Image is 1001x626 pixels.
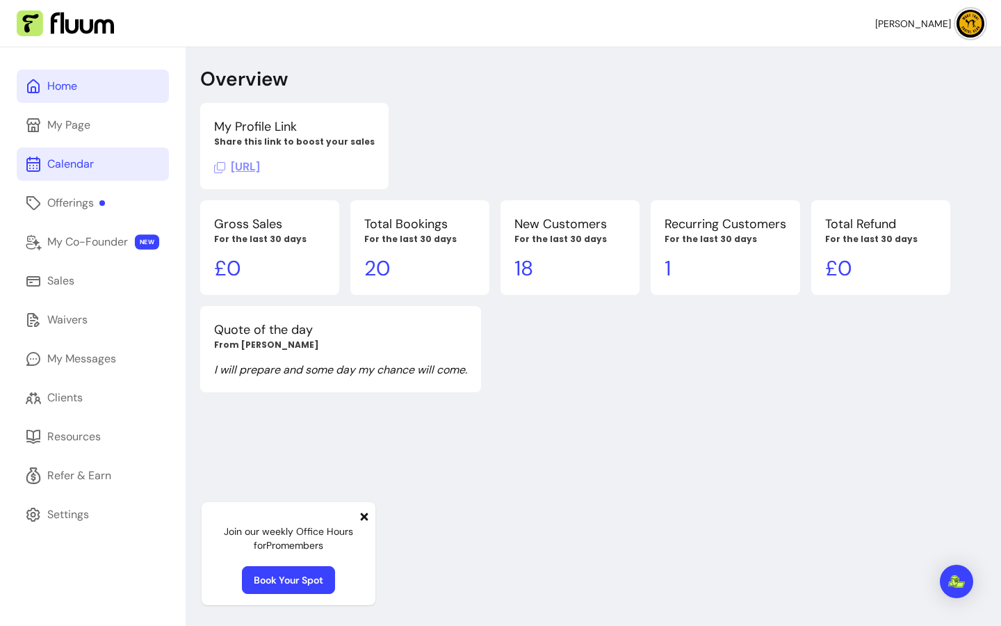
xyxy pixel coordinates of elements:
[214,214,325,234] p: Gross Sales
[47,428,101,445] div: Resources
[17,459,169,492] a: Refer & Earn
[47,467,111,484] div: Refer & Earn
[214,320,467,339] p: Quote of the day
[17,342,169,376] a: My Messages
[47,273,74,289] div: Sales
[47,351,116,367] div: My Messages
[200,67,288,92] p: Overview
[47,195,105,211] div: Offerings
[957,10,984,38] img: avatar
[47,390,83,406] div: Clients
[514,234,626,245] p: For the last 30 days
[665,256,786,281] p: 1
[214,256,325,281] p: £ 0
[17,109,169,142] a: My Page
[17,264,169,298] a: Sales
[665,214,786,234] p: Recurring Customers
[17,420,169,454] a: Resources
[17,147,169,181] a: Calendar
[17,303,169,337] a: Waivers
[47,234,128,250] div: My Co-Founder
[364,214,475,234] p: Total Bookings
[875,10,984,38] button: avatar[PERSON_NAME]
[242,566,335,594] a: Book Your Spot
[213,524,364,552] p: Join our weekly Office Hours for Pro members
[135,234,159,250] span: NEW
[825,256,936,281] p: £ 0
[364,256,475,281] p: 20
[47,78,77,95] div: Home
[214,339,467,351] p: From [PERSON_NAME]
[514,256,626,281] p: 18
[364,234,475,245] p: For the last 30 days
[940,565,973,598] div: Open Intercom Messenger
[17,498,169,531] a: Settings
[214,234,325,245] p: For the last 30 days
[214,117,375,136] p: My Profile Link
[17,186,169,220] a: Offerings
[825,234,936,245] p: For the last 30 days
[17,381,169,415] a: Clients
[875,17,951,31] span: [PERSON_NAME]
[17,70,169,103] a: Home
[214,136,375,147] p: Share this link to boost your sales
[47,312,88,328] div: Waivers
[214,159,260,174] span: Click to copy
[47,156,94,172] div: Calendar
[665,234,786,245] p: For the last 30 days
[47,117,90,134] div: My Page
[17,225,169,259] a: My Co-Founder NEW
[214,362,467,378] p: I will prepare and some day my chance will come.
[47,506,89,523] div: Settings
[514,214,626,234] p: New Customers
[17,10,114,37] img: Fluum Logo
[825,214,936,234] p: Total Refund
